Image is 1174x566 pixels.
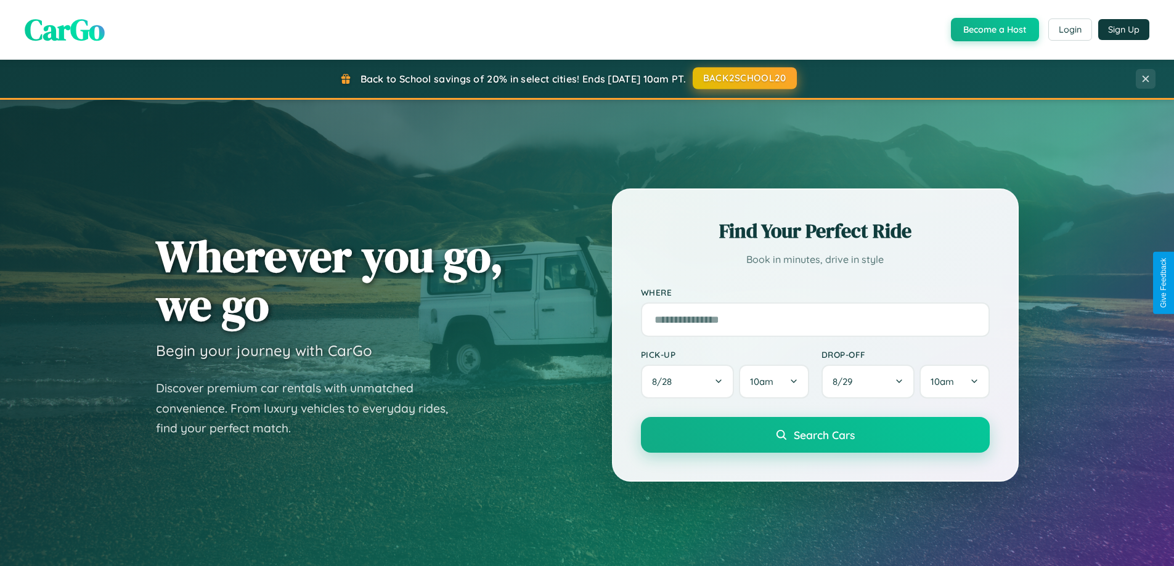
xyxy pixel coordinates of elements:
h1: Wherever you go, we go [156,232,503,329]
p: Discover premium car rentals with unmatched convenience. From luxury vehicles to everyday rides, ... [156,378,464,439]
span: 8 / 28 [652,376,678,387]
h2: Find Your Perfect Ride [641,217,990,245]
button: 10am [739,365,809,398]
button: 8/28 [641,365,735,398]
button: Login [1048,18,1092,41]
button: 10am [919,365,989,398]
div: Give Feedback [1159,258,1168,308]
button: 8/29 [821,365,915,398]
button: Sign Up [1098,19,1149,40]
button: Search Cars [641,417,990,453]
p: Book in minutes, drive in style [641,251,990,269]
label: Pick-up [641,349,809,360]
button: BACK2SCHOOL20 [693,67,797,89]
span: 10am [931,376,954,387]
label: Drop-off [821,349,990,360]
span: 10am [750,376,773,387]
span: Back to School savings of 20% in select cities! Ends [DATE] 10am PT. [361,73,686,85]
span: 8 / 29 [833,376,858,387]
button: Become a Host [951,18,1039,41]
h3: Begin your journey with CarGo [156,341,372,360]
span: Search Cars [794,428,855,442]
label: Where [641,287,990,297]
span: CarGo [25,9,105,50]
